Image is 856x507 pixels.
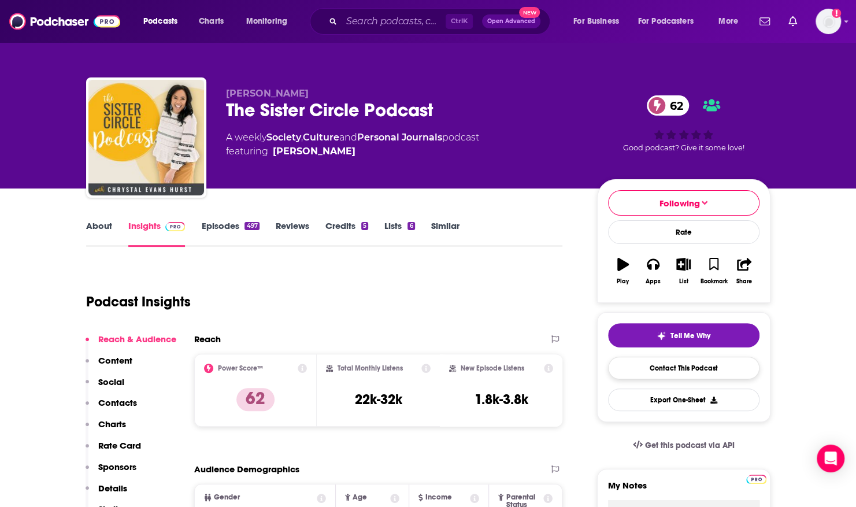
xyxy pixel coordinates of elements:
[597,88,770,160] div: 62Good podcast? Give it some love!
[86,397,137,419] button: Contacts
[746,473,766,484] a: Pro website
[679,278,688,285] div: List
[226,145,479,158] span: featuring
[608,220,759,244] div: Rate
[638,250,668,292] button: Apps
[354,391,402,408] h3: 22k-32k
[646,278,661,285] div: Apps
[86,220,112,247] a: About
[325,220,368,247] a: Credits5
[165,222,186,231] img: Podchaser Pro
[303,132,339,143] a: Culture
[214,494,240,501] span: Gender
[659,198,700,209] span: Following
[86,461,136,483] button: Sponsors
[718,13,738,29] span: More
[301,132,303,143] span: ,
[98,355,132,366] p: Content
[226,131,479,158] div: A weekly podcast
[98,397,137,408] p: Contacts
[608,250,638,292] button: Play
[199,13,224,29] span: Charts
[487,18,535,24] span: Open Advanced
[668,250,698,292] button: List
[407,222,414,230] div: 6
[98,461,136,472] p: Sponsors
[128,220,186,247] a: InsightsPodchaser Pro
[384,220,414,247] a: Lists6
[784,12,802,31] a: Show notifications dropdown
[623,143,744,152] span: Good podcast? Give it some love!
[339,132,357,143] span: and
[425,494,452,501] span: Income
[729,250,759,292] button: Share
[226,88,309,99] span: [PERSON_NAME]
[631,12,710,31] button: open menu
[218,364,263,372] h2: Power Score™
[86,355,132,376] button: Content
[475,391,528,408] h3: 1.8k-3.8k
[431,220,460,247] a: Similar
[608,357,759,379] a: Contact This Podcast
[482,14,540,28] button: Open AdvancedNew
[647,95,689,116] a: 62
[276,220,309,247] a: Reviews
[273,145,355,158] div: [PERSON_NAME]
[98,419,126,430] p: Charts
[338,364,403,372] h2: Total Monthly Listens
[608,323,759,347] button: tell me why sparkleTell Me Why
[98,483,127,494] p: Details
[135,12,192,31] button: open menu
[670,331,710,341] span: Tell Me Why
[236,388,275,411] p: 62
[461,364,524,372] h2: New Episode Listens
[755,12,775,31] a: Show notifications dropdown
[519,7,540,18] span: New
[638,13,694,29] span: For Podcasters
[361,222,368,230] div: 5
[194,464,299,475] h2: Audience Demographics
[816,9,841,34] span: Logged in as ShellB
[98,440,141,451] p: Rate Card
[608,190,759,216] button: Following
[699,250,729,292] button: Bookmark
[446,14,473,29] span: Ctrl K
[608,388,759,411] button: Export One-Sheet
[573,13,619,29] span: For Business
[246,13,287,29] span: Monitoring
[357,132,442,143] a: Personal Journals
[644,441,734,450] span: Get this podcast via API
[86,419,126,440] button: Charts
[736,278,752,285] div: Share
[832,9,841,18] svg: Add a profile image
[565,12,633,31] button: open menu
[624,431,744,460] a: Get this podcast via API
[608,480,759,500] label: My Notes
[143,13,177,29] span: Podcasts
[658,95,689,116] span: 62
[86,334,176,355] button: Reach & Audience
[191,12,231,31] a: Charts
[321,8,561,35] div: Search podcasts, credits, & more...
[9,10,120,32] img: Podchaser - Follow, Share and Rate Podcasts
[86,440,141,461] button: Rate Card
[816,9,841,34] img: User Profile
[88,80,204,195] img: The Sister Circle Podcast
[194,334,221,345] h2: Reach
[98,376,124,387] p: Social
[817,445,844,472] div: Open Intercom Messenger
[617,278,629,285] div: Play
[700,278,727,285] div: Bookmark
[244,222,259,230] div: 497
[342,12,446,31] input: Search podcasts, credits, & more...
[86,293,191,310] h1: Podcast Insights
[710,12,753,31] button: open menu
[86,376,124,398] button: Social
[86,483,127,504] button: Details
[816,9,841,34] button: Show profile menu
[238,12,302,31] button: open menu
[98,334,176,345] p: Reach & Audience
[201,220,259,247] a: Episodes497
